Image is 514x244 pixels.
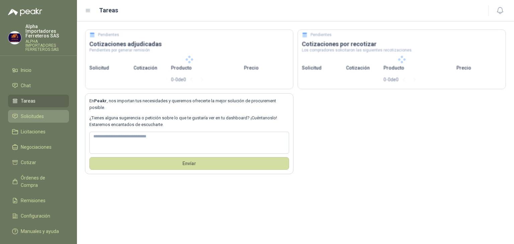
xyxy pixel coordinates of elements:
button: Envíar [89,157,289,170]
a: Chat [8,79,69,92]
a: Configuración [8,210,69,222]
a: Solicitudes [8,110,69,123]
span: Chat [21,82,31,89]
a: Licitaciones [8,125,69,138]
span: Licitaciones [21,128,46,135]
a: Remisiones [8,194,69,207]
p: ¿Tienes alguna sugerencia o petición sobre lo que te gustaría ver en tu dashboard? ¡Cuéntanoslo! ... [89,115,289,128]
span: Configuración [21,212,50,220]
span: Solicitudes [21,113,44,120]
img: Logo peakr [8,8,42,16]
a: Tareas [8,95,69,107]
span: Inicio [21,67,31,74]
b: Peakr [94,98,107,103]
a: Cotizar [8,156,69,169]
h1: Tareas [99,6,118,15]
a: Negociaciones [8,141,69,153]
span: Órdenes de Compra [21,174,63,189]
a: Órdenes de Compra [8,171,69,192]
p: ALPHA IMPORTADORES FERRETEROS SAS [25,39,69,51]
span: Manuales y ayuda [21,228,59,235]
span: Remisiones [21,197,46,204]
span: Cotizar [21,159,36,166]
p: En , nos importan tus necesidades y queremos ofrecerte la mejor solución de procurement posible. [89,98,289,111]
img: Company Logo [8,31,21,44]
p: Alpha Importadores Ferreteros SAS [25,24,69,38]
span: Tareas [21,97,35,105]
span: Negociaciones [21,143,52,151]
a: Inicio [8,64,69,77]
a: Manuales y ayuda [8,225,69,238]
